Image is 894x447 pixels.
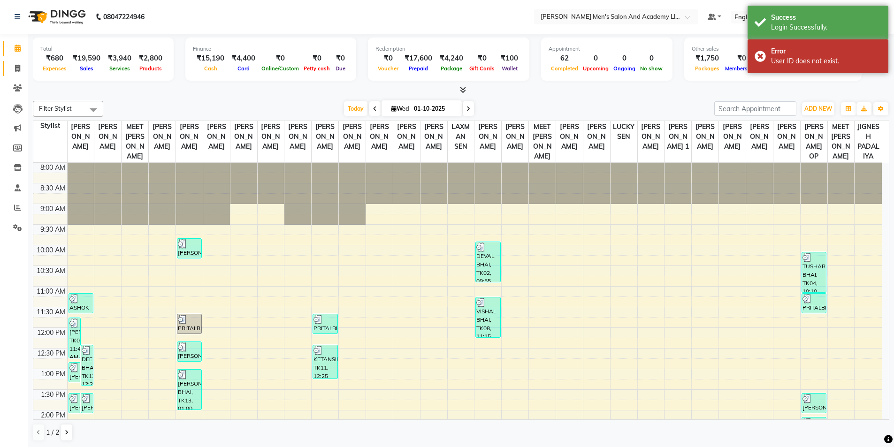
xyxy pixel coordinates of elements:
span: Voucher [375,65,401,72]
div: [PERSON_NAME], TK09, 11:45 AM-12:45 PM, Hair Basis - Hair Cut,Hair Basis - [PERSON_NAME] [69,318,81,358]
div: [PERSON_NAME] BHAI, TK13, 01:00 PM-02:00 PM, HAIR BASIS - [PERSON_NAME] ,HAIR BASIS - HAIR CUT [177,370,201,409]
div: DEEP BHAI, TK12, 12:25 PM-01:25 PM, Hair Basis - Hair Cut,Hair Basis - [PERSON_NAME] [81,345,93,385]
span: [PERSON_NAME] [638,121,665,152]
span: Upcoming [581,65,611,72]
div: 11:30 AM [35,307,67,317]
span: LAXMAN SEN [448,121,474,152]
div: DEVAL BHAI, TK02, 09:55 AM-10:55 AM, DEAR HAIR CUT,DEAR HAIR CUT [476,242,500,282]
span: No show [638,65,665,72]
span: Products [137,65,164,72]
span: LUCKY SEN [611,121,637,143]
span: MEET [PERSON_NAME] [828,121,855,162]
span: ADD NEW [804,105,832,112]
div: ₹4,400 [228,53,259,64]
span: Packages [693,65,722,72]
span: Card [235,65,252,72]
div: 12:00 PM [35,328,67,338]
div: ₹100 [497,53,522,64]
div: 10:00 AM [35,245,67,255]
span: [PERSON_NAME] [284,121,311,152]
div: Success [771,13,881,23]
span: [PERSON_NAME] [258,121,284,152]
div: Appointment [549,45,665,53]
span: Expenses [40,65,69,72]
div: [PERSON_NAME] bhai, TK18, 02:10 PM-02:40 PM, DEAR HAIR CUT [802,417,826,437]
div: [PERSON_NAME], TK01, 09:50 AM-10:20 AM, Hair Basis - Hair Cut [177,239,201,258]
div: VISHAL BHAI, TK08, 11:15 AM-12:15 PM, DEAR HAIR CUT,DEAR HAIR CUT [476,297,500,337]
button: ADD NEW [802,102,834,115]
div: ₹17,600 [401,53,436,64]
span: [PERSON_NAME] [366,121,393,152]
span: [PERSON_NAME] [746,121,773,152]
span: [PERSON_NAME] [583,121,610,152]
span: [PERSON_NAME] [149,121,176,152]
span: [PERSON_NAME] [393,121,420,152]
div: ₹0 [259,53,301,64]
div: 8:30 AM [38,183,67,193]
span: MEET [PERSON_NAME] [122,121,148,162]
div: 0 [638,53,665,64]
div: 62 [549,53,581,64]
div: ₹4,240 [436,53,467,64]
span: Prepaid [406,65,430,72]
div: ₹0 [332,53,349,64]
div: ₹2,800 [135,53,166,64]
span: Filter Stylist [39,105,72,112]
span: Wed [389,105,411,112]
span: Petty cash [301,65,332,72]
span: Today [344,101,367,116]
div: [PERSON_NAME], TK10, 12:20 PM-12:50 PM, Facial - Hydrating Care [177,342,201,361]
span: MEET [PERSON_NAME] [529,121,556,162]
div: User ID does not exist. [771,56,881,66]
span: Completed [549,65,581,72]
b: 08047224946 [103,4,145,30]
div: PRITALBHAI, TK05, 11:40 AM-12:10 PM, SMALL CARE FACIAL [177,314,201,333]
div: 12:30 PM [35,349,67,358]
div: ₹0 [723,53,761,64]
div: [PERSON_NAME] BHAI, TK14, 01:35 PM-02:05 PM, DEAR [PERSON_NAME] [802,394,826,413]
span: [PERSON_NAME] [176,121,203,152]
div: ASHOK BHAI, TK07, 11:10 AM-11:40 AM, COOL HAIR CUT [69,294,93,313]
div: ₹3,940 [104,53,135,64]
span: Package [438,65,465,72]
div: Finance [193,45,349,53]
div: Other sales [692,45,854,53]
span: [PERSON_NAME] [502,121,528,152]
span: Gift Cards [467,65,497,72]
div: ₹0 [467,53,497,64]
div: Login Successfully. [771,23,881,32]
div: ₹0 [375,53,401,64]
span: [PERSON_NAME] [474,121,501,152]
div: 11:00 AM [35,287,67,296]
span: Online/Custom [259,65,301,72]
span: [PERSON_NAME] [773,121,800,152]
div: Total [40,45,166,53]
div: [PERSON_NAME], TK15, 01:35 PM-02:05 PM, Hair Basis - Hair Cut [69,394,81,413]
div: [PERSON_NAME], TK10, 12:50 PM-01:20 PM, Hair Basis - Hair Cut [69,363,81,382]
img: logo [24,4,88,30]
span: Ongoing [611,65,638,72]
div: 1:30 PM [39,390,67,400]
span: JIGNESH PADALIYA [855,121,882,162]
span: Services [107,65,132,72]
span: [PERSON_NAME] [692,121,718,152]
span: [PERSON_NAME] [420,121,447,152]
span: [PERSON_NAME] [68,121,94,152]
span: [PERSON_NAME] [556,121,583,152]
div: ₹680 [40,53,69,64]
div: Stylist [33,121,67,131]
span: [PERSON_NAME] [94,121,121,152]
span: Due [333,65,348,72]
div: ₹19,590 [69,53,104,64]
div: PRITALBHAI, TK05, 11:10 AM-11:40 AM, COOL HAIR CUT [802,294,826,313]
span: [PERSON_NAME] 1 [665,121,691,152]
span: [PERSON_NAME] [719,121,746,152]
div: PRITALBHAI, TK05, 11:40 AM-12:10 PM, SMALL CARE FACIAL [313,314,337,333]
div: 1:00 PM [39,369,67,379]
div: 2:00 PM [39,410,67,420]
div: Redemption [375,45,522,53]
span: Wallet [499,65,520,72]
span: Memberships [723,65,761,72]
span: 1 / 2 [46,428,59,438]
span: Cash [202,65,220,72]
